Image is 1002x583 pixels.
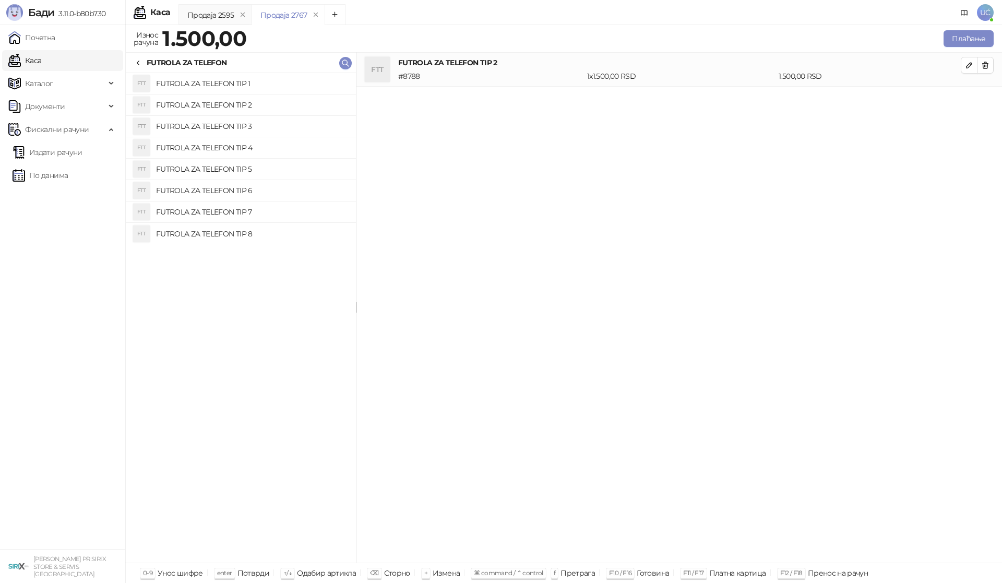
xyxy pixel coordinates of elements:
h4: FUTROLA ZA TELEFON TIP 1 [156,75,348,92]
div: FTT [133,139,150,156]
span: F11 / F17 [683,569,703,577]
div: # 8788 [396,70,585,82]
div: 1.500,00 RSD [777,70,963,82]
span: 3.11.0-b80b730 [54,9,105,18]
a: Издати рачуни [13,142,82,163]
button: Add tab [325,4,345,25]
h4: FUTROLA ZA TELEFON TIP 8 [156,225,348,242]
strong: 1.500,00 [162,26,246,51]
div: Продаја 2595 [187,9,234,21]
span: F12 / F18 [780,569,803,577]
span: Фискални рачуни [25,119,89,140]
div: Претрага [560,566,595,580]
a: Почетна [8,27,55,48]
div: Износ рачуна [132,28,160,49]
div: FTT [133,118,150,135]
div: Одабир артикла [297,566,356,580]
span: enter [217,569,232,577]
span: 0-9 [143,569,152,577]
h4: FUTROLA ZA TELEFON TIP 2 [156,97,348,113]
div: Унос шифре [158,566,203,580]
div: FTT [133,182,150,199]
small: [PERSON_NAME] PR SIRIX STORE & SERVIS [GEOGRAPHIC_DATA] [33,555,106,578]
h4: FUTROLA ZA TELEFON TIP 5 [156,161,348,177]
div: Платна картица [709,566,766,580]
h4: FUTROLA ZA TELEFON TIP 4 [156,139,348,156]
h4: FUTROLA ZA TELEFON TIP 2 [398,57,961,68]
div: 1 x 1.500,00 RSD [585,70,777,82]
h4: FUTROLA ZA TELEFON TIP 6 [156,182,348,199]
div: Измена [433,566,460,580]
div: FTT [133,97,150,113]
h4: FUTROLA ZA TELEFON TIP 7 [156,204,348,220]
div: Сторно [384,566,410,580]
span: Каталог [25,73,53,94]
span: f [554,569,555,577]
div: FTT [133,75,150,92]
div: Готовина [637,566,669,580]
button: remove [309,10,323,19]
div: FTT [133,225,150,242]
div: FTT [133,204,150,220]
span: + [424,569,427,577]
span: Бади [28,6,54,19]
div: Каса [150,8,170,17]
img: Logo [6,4,23,21]
div: FUTROLA ZA TELEFON [147,57,226,68]
div: Потврди [237,566,270,580]
img: 64x64-companyLogo-cb9a1907-c9b0-4601-bb5e-5084e694c383.png [8,556,29,577]
button: Плаћање [944,30,994,47]
div: FTT [133,161,150,177]
span: ⌫ [370,569,378,577]
div: Пренос на рачун [808,566,868,580]
span: ⌘ command / ⌃ control [474,569,543,577]
div: grid [126,73,356,563]
a: По данима [13,165,68,186]
div: FTT [365,57,390,82]
div: Продаја 2767 [260,9,307,21]
span: Документи [25,96,65,117]
span: ↑/↓ [283,569,292,577]
button: remove [236,10,249,19]
a: Каса [8,50,41,71]
h4: FUTROLA ZA TELEFON TIP 3 [156,118,348,135]
span: UĆ [977,4,994,21]
span: F10 / F16 [609,569,631,577]
a: Документација [956,4,973,21]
